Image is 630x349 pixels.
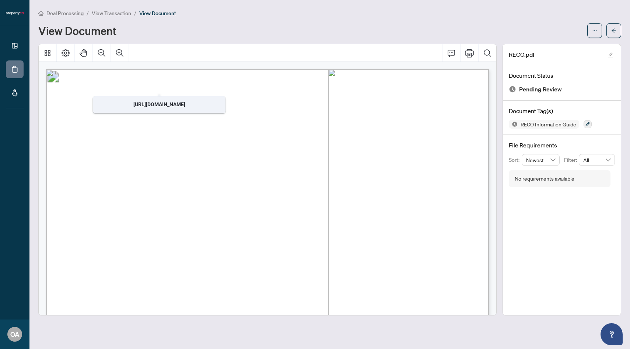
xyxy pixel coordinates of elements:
[134,9,136,17] li: /
[38,11,43,16] span: home
[608,52,613,57] span: edit
[509,156,522,164] p: Sort:
[526,154,556,165] span: Newest
[46,10,84,17] span: Deal Processing
[38,25,116,36] h1: View Document
[509,120,518,129] img: Status Icon
[509,107,615,115] h4: Document Tag(s)
[10,329,20,339] span: OA
[564,156,579,164] p: Filter:
[611,28,616,33] span: arrow-left
[509,71,615,80] h4: Document Status
[92,10,131,17] span: View Transaction
[509,141,615,150] h4: File Requirements
[519,84,562,94] span: Pending Review
[509,85,516,93] img: Document Status
[583,154,610,165] span: All
[139,10,176,17] span: View Document
[515,175,574,183] div: No requirements available
[6,11,24,15] img: logo
[87,9,89,17] li: /
[509,50,535,59] span: RECO.pdf
[601,323,623,345] button: Open asap
[518,122,579,127] span: RECO Information Guide
[592,28,597,33] span: ellipsis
